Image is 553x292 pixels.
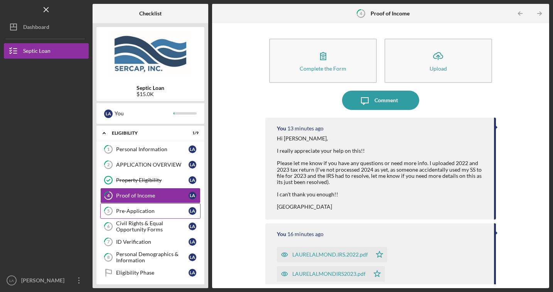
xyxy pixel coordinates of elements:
div: L A [189,207,196,215]
a: Property EligibilityLA [100,172,201,188]
tspan: 2 [107,162,110,167]
button: Complete the Form [269,39,377,83]
button: Comment [342,91,419,110]
a: 8Personal Demographics & InformationLA [100,250,201,265]
time: 2025-09-09 17:15 [287,125,324,132]
div: LAURELALMOND.IRS.2022.pdf [292,251,368,258]
div: L A [189,253,196,261]
div: Upload [430,66,447,71]
div: Comment [374,91,398,110]
div: ID Verification [116,239,189,245]
div: Personal Information [116,146,189,152]
button: LAURELALMONDIRS2023.pdf [277,266,385,282]
a: 1Personal InformationLA [100,142,201,157]
a: 4Proof of IncomeLA [100,188,201,203]
button: Upload [384,39,492,83]
text: LA [9,278,14,283]
tspan: 1 [107,147,110,152]
button: LAURELALMOND.IRS.2022.pdf [277,247,387,262]
tspan: 8 [107,255,110,260]
div: L A [189,223,196,230]
time: 2025-09-09 17:12 [287,231,324,237]
div: L A [104,110,113,118]
b: Checklist [139,10,162,17]
div: You [277,125,286,132]
div: $15.0K [137,91,164,97]
tspan: 6 [107,224,110,229]
div: Property Eligibility [116,177,189,183]
div: L A [189,269,196,277]
div: 1 / 9 [185,131,199,135]
div: Complete the Form [300,66,346,71]
div: LAURELALMONDIRS2023.pdf [292,271,366,277]
div: Pre-Application [116,208,189,214]
div: APPLICATION OVERVIEW [116,162,189,168]
button: LA[PERSON_NAME] [4,273,89,288]
a: 5Pre-ApplicationLA [100,203,201,219]
div: Civil Rights & Equal Opportunity Forms [116,220,189,233]
button: Dashboard [4,19,89,35]
div: Proof of Income [116,192,189,199]
a: 7ID VerificationLA [100,234,201,250]
div: L A [189,192,196,199]
button: Septic Loan [4,43,89,59]
div: Personal Demographics & Information [116,251,189,263]
div: Eligibility [112,131,179,135]
div: Eligibility Phase [116,270,189,276]
tspan: 4 [107,193,110,198]
div: Septic Loan [23,43,51,61]
div: [PERSON_NAME] [19,273,69,290]
div: Hi [PERSON_NAME], I really appreciate your help on this!! Please let me know if you have any ques... [277,135,486,210]
a: Eligibility PhaseLA [100,265,201,280]
div: L A [189,176,196,184]
a: 2APPLICATION OVERVIEWLA [100,157,201,172]
div: L A [189,238,196,246]
tspan: 4 [360,11,362,16]
b: Septic Loan [137,85,164,91]
b: Proof of Income [371,10,410,17]
a: 6Civil Rights & Equal Opportunity FormsLA [100,219,201,234]
img: Product logo [96,31,204,77]
div: You [277,231,286,237]
div: You [115,107,174,120]
div: Dashboard [23,19,49,37]
div: L A [189,161,196,169]
div: L A [189,145,196,153]
tspan: 5 [107,209,110,214]
tspan: 7 [107,240,110,245]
